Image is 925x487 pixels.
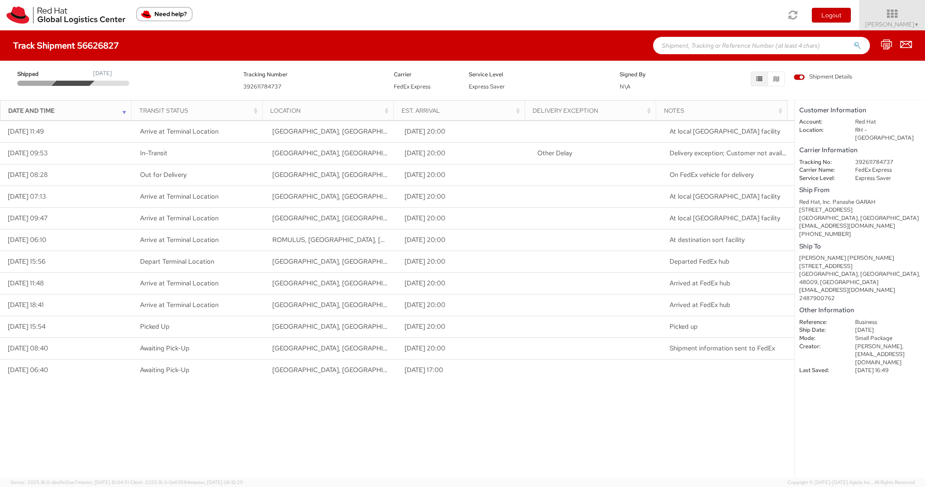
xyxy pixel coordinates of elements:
[272,170,478,179] span: SOUTHFIELD, MI, US
[270,106,391,115] div: Location
[670,235,745,244] span: At destination sort facility
[799,186,921,194] h5: Ship From
[397,143,530,164] td: [DATE] 20:00
[397,229,530,251] td: [DATE] 20:00
[272,214,478,222] span: SOUTHFIELD, MI, US
[793,174,849,183] dt: Service Level:
[533,106,653,115] div: Delivery Exception
[799,262,921,271] div: [STREET_ADDRESS]
[140,257,214,266] span: Depart Terminal Location
[855,343,903,350] span: [PERSON_NAME],
[793,366,849,375] dt: Last Saved:
[793,166,849,174] dt: Carrier Name:
[799,214,921,222] div: [GEOGRAPHIC_DATA], [GEOGRAPHIC_DATA]
[140,279,219,288] span: Arrive at Terminal Location
[272,257,478,266] span: MEMPHIS, TN, US
[140,235,219,244] span: Arrive at Terminal Location
[794,73,852,82] label: Shipment Details
[140,170,186,179] span: Out for Delivery
[799,198,921,206] div: Red Hat, Inc. Panashe GARAH
[799,222,921,230] div: [EMAIL_ADDRESS][DOMAIN_NAME]
[397,294,530,316] td: [DATE] 20:00
[272,192,478,201] span: SOUTHFIELD, MI, US
[272,366,478,374] span: RALEIGH, NC, US
[397,121,530,143] td: [DATE] 20:00
[272,301,478,309] span: RALEIGH, NC, US
[799,254,921,262] div: [PERSON_NAME] [PERSON_NAME]
[620,83,631,90] span: N\A
[670,214,780,222] span: At local FedEx facility
[272,344,478,353] span: RALEIGH, NC, US
[130,479,243,485] span: Client: 2025.18.0-0e69584
[397,251,530,273] td: [DATE] 20:00
[670,127,780,136] span: At local FedEx facility
[402,106,522,115] div: Est. Arrival
[793,334,849,343] dt: Mode:
[140,322,170,331] span: Picked Up
[793,318,849,327] dt: Reference:
[537,149,572,157] span: Other Delay
[272,127,478,136] span: SOUTHFIELD, MI, US
[670,192,780,201] span: At local FedEx facility
[793,118,849,126] dt: Account:
[140,149,167,157] span: In-Transit
[13,41,119,50] h4: Track Shipment 56626827
[794,73,852,81] span: Shipment Details
[397,338,530,360] td: [DATE] 20:00
[670,344,775,353] span: Shipment information sent to FedEx
[93,69,112,78] div: [DATE]
[397,316,530,338] td: [DATE] 20:00
[799,147,921,154] h5: Carrier Information
[799,307,921,314] h5: Other Information
[136,7,193,21] button: Need help?
[394,83,431,90] span: FedEx Express
[243,83,281,90] span: 392611784737
[799,243,921,250] h5: Ship To
[397,186,530,208] td: [DATE] 20:00
[8,106,129,115] div: Date and Time
[7,7,125,24] img: rh-logistics-00dfa346123c4ec078e1.svg
[17,70,55,78] span: Shipped
[799,230,921,239] div: [PHONE_NUMBER]
[272,149,478,157] span: SOUTHFIELD, MI, US
[799,294,921,303] div: 2487900762
[664,106,784,115] div: Notes
[653,37,870,54] input: Shipment, Tracking or Reference Number (at least 4 chars)
[469,72,606,78] h5: Service Level
[397,164,530,186] td: [DATE] 20:00
[812,8,851,23] button: Logout
[670,149,849,157] span: Delivery exception; Customer not available or business closed
[799,286,921,294] div: [EMAIL_ADDRESS][DOMAIN_NAME]
[140,366,190,374] span: Awaiting Pick-Up
[140,127,219,136] span: Arrive at Terminal Location
[793,158,849,167] dt: Tracking No:
[397,208,530,229] td: [DATE] 20:00
[793,126,849,134] dt: Location:
[799,270,921,286] div: [GEOGRAPHIC_DATA], [GEOGRAPHIC_DATA], 48009, [GEOGRAPHIC_DATA]
[272,322,478,331] span: RALEIGH, NC, US
[190,479,243,485] span: master, [DATE] 08:10:29
[272,279,478,288] span: MEMPHIS, TN, US
[140,301,219,309] span: Arrive at Terminal Location
[670,322,698,331] span: Picked up
[272,235,445,244] span: ROMULUS, MI, US
[670,170,754,179] span: On FedEx vehicle for delivery
[865,20,919,28] span: [PERSON_NAME]
[620,72,682,78] h5: Signed By
[397,273,530,294] td: [DATE] 20:00
[469,83,505,90] span: Express Saver
[78,479,129,485] span: master, [DATE] 10:04:51
[914,21,919,28] span: ▼
[10,479,129,485] span: Server: 2025.18.0-daa1fe12ee7
[140,192,219,201] span: Arrive at Terminal Location
[670,257,729,266] span: Departed FedEx hub
[793,326,849,334] dt: Ship Date:
[139,106,260,115] div: Transit Status
[397,360,530,381] td: [DATE] 17:00
[799,206,921,214] div: [STREET_ADDRESS]
[799,107,921,114] h5: Customer Information
[140,344,190,353] span: Awaiting Pick-Up
[140,214,219,222] span: Arrive at Terminal Location
[793,343,849,351] dt: Creator:
[670,279,730,288] span: Arrived at FedEx hub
